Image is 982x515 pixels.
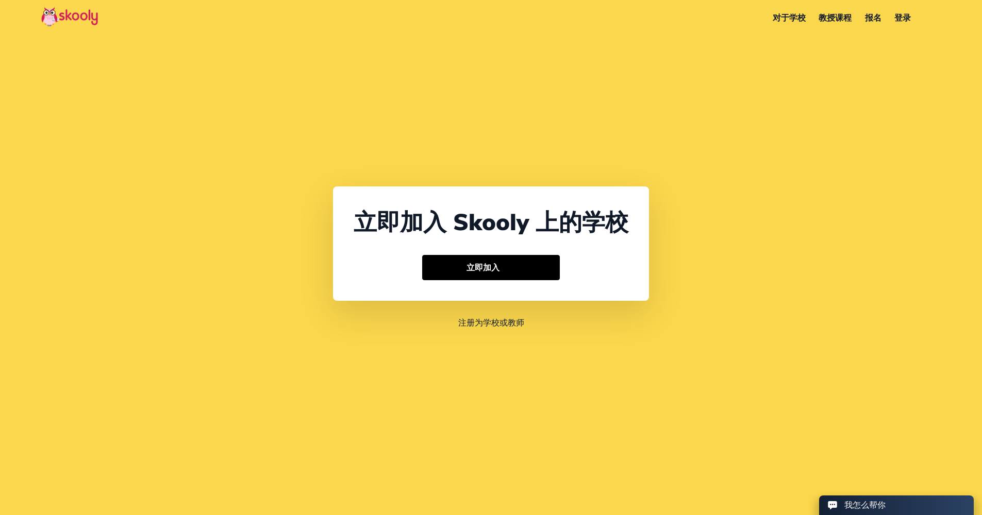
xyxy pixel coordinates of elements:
button: 立即加入 [422,255,560,281]
img: Skooly [41,7,98,27]
a: 教授课程 [812,10,858,26]
a: 登录 [888,10,918,26]
a: 对于学校 [766,10,812,26]
a: 报名 [858,10,888,26]
a: 注册为学校或教师 [458,317,524,329]
div: 立即加入 Skooly 上的学校 [354,207,628,238]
